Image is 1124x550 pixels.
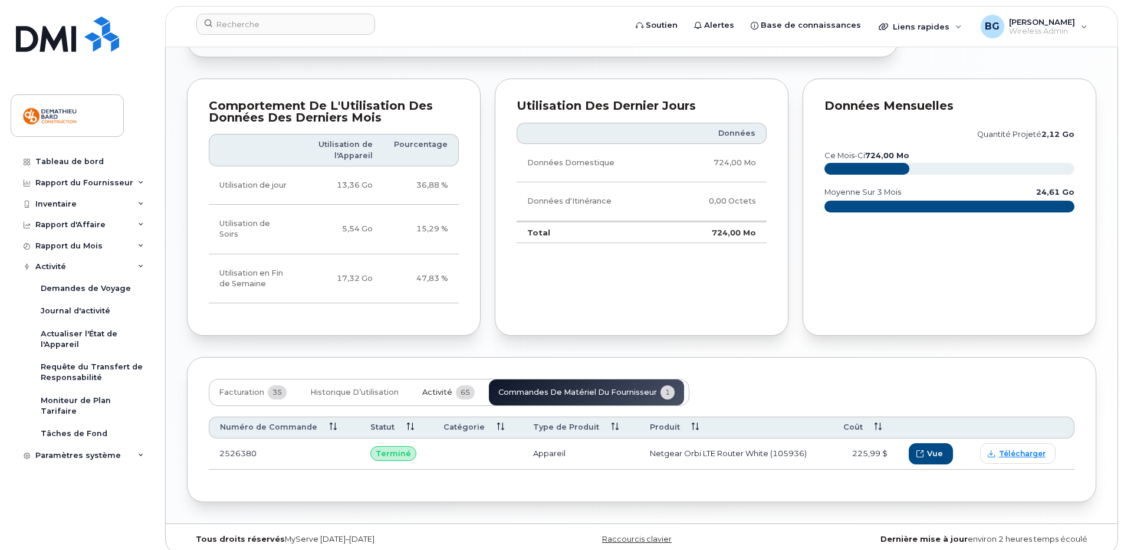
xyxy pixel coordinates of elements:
[650,422,680,433] span: Produit
[646,19,678,31] span: Soutien
[422,388,452,397] span: Activité
[761,19,861,31] span: Base de connaissances
[383,205,459,254] td: 15,29 %
[517,182,670,221] td: Données d'Itinérance
[999,448,1046,459] span: Télécharger
[209,100,459,123] div: Comportement de l'Utilisation des Données des Derniers Mois
[972,15,1096,38] div: Bianka Grenier
[299,254,383,304] td: 17,32 Go
[196,14,375,35] input: Recherche
[299,205,383,254] td: 5,54 Go
[670,182,767,221] td: 0,00 Octets
[824,100,1074,112] div: Données mensuelles
[824,151,909,160] text: Ce mois-ci
[220,422,317,433] span: Numéro de Commande
[870,15,970,38] div: Liens rapides
[209,254,299,304] td: Utilisation en Fin de Semaine
[1036,188,1074,197] text: 24,61 Go
[219,388,264,397] span: Facturation
[977,130,1074,139] text: quantité projeté
[927,448,943,459] span: Vue
[522,438,639,470] td: Appareil
[370,422,395,433] span: Statut
[742,14,869,37] a: Base de connaissances
[639,438,833,470] td: Netgear Orbi LTE Router White (105936)
[196,535,285,544] strong: Tous droits réservés
[1009,17,1075,27] span: [PERSON_NAME]
[187,535,490,544] div: MyServe [DATE]–[DATE]
[602,535,672,544] a: Raccourcis clavier
[833,438,899,470] td: 225,99 $
[383,134,459,166] th: Pourcentage
[627,14,686,37] a: Soutien
[686,14,742,37] a: Alertes
[209,205,459,254] tr: En semaine de 18h00 à 8h00
[209,438,360,470] td: 2526380
[980,443,1056,464] a: Télécharger
[704,19,734,31] span: Alertes
[209,166,299,205] td: Utilisation de jour
[843,422,863,433] span: Coût
[1009,27,1075,36] span: Wireless Admin
[670,221,767,244] td: 724,00 Mo
[865,151,909,160] tspan: 724,00 Mo
[443,422,485,433] span: Catégorie
[670,144,767,182] td: 724,00 Mo
[376,448,411,459] span: Terminé
[893,22,949,31] span: Liens rapides
[209,205,299,254] td: Utilisation de Soirs
[517,100,767,112] div: Utilisation des Dernier Jours
[1041,130,1074,139] tspan: 2,12 Go
[533,422,599,433] span: Type de Produit
[299,134,383,166] th: Utilisation de l'Appareil
[383,166,459,205] td: 36,88 %
[517,221,670,244] td: Total
[268,385,287,400] span: 35
[793,535,1096,544] div: environ 2 heures temps écoulé
[670,123,767,144] th: Données
[985,19,1000,34] span: BG
[383,254,459,304] td: 47,83 %
[456,385,475,400] span: 65
[209,254,459,304] tr: Vendredi de 18h au lundi 8h
[299,166,383,205] td: 13,36 Go
[517,144,670,182] td: Données Domestique
[310,388,399,397] span: Historique d’utilisation
[909,443,953,464] button: Vue
[824,188,901,197] text: moyenne sur 3 mois
[880,535,968,544] strong: Dernière mise à jour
